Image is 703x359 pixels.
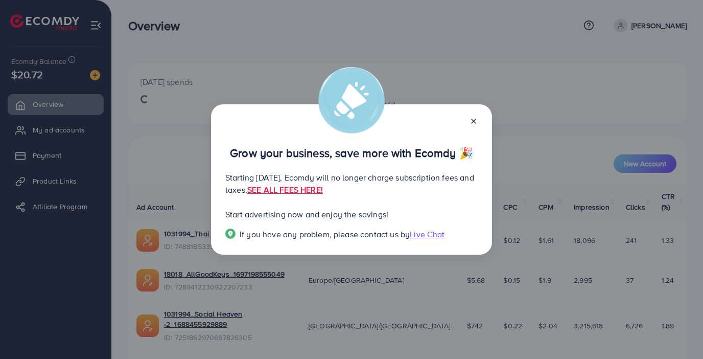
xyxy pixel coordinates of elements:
[240,229,410,240] span: If you have any problem, please contact us by
[225,171,478,196] p: Starting [DATE], Ecomdy will no longer charge subscription fees and taxes.
[247,184,323,195] a: SEE ALL FEES HERE!
[318,67,385,133] img: alert
[225,229,236,239] img: Popup guide
[225,147,478,159] p: Grow your business, save more with Ecomdy 🎉
[225,208,478,220] p: Start advertising now and enjoy the savings!
[410,229,444,240] span: Live Chat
